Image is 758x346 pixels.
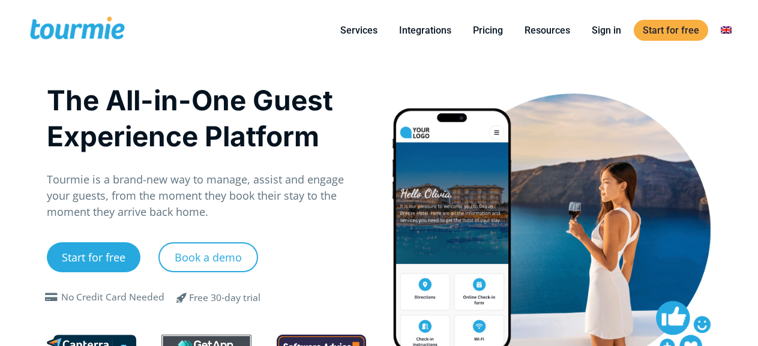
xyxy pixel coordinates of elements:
span:  [42,293,61,302]
p: Tourmie is a brand-new way to manage, assist and engage your guests, from the moment they book th... [47,172,367,220]
span:  [167,290,196,305]
a: Services [331,23,387,38]
div: Free 30-day trial [189,291,260,305]
div: No Credit Card Needed [61,290,164,305]
a: Start for free [634,20,708,41]
a: Sign in [583,23,630,38]
a: Resources [516,23,579,38]
a: Pricing [464,23,512,38]
a: Start for free [47,242,140,272]
h1: The All-in-One Guest Experience Platform [47,82,367,154]
a: Book a demo [158,242,258,272]
a: Integrations [390,23,460,38]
